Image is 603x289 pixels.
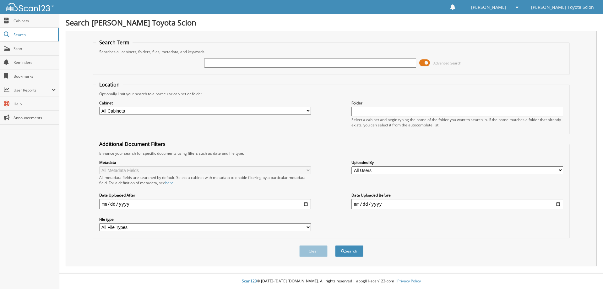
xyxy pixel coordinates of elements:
[299,245,328,257] button: Clear
[14,115,56,120] span: Announcements
[165,180,173,186] a: here
[14,60,56,65] span: Reminders
[96,39,133,46] legend: Search Term
[6,3,53,11] img: scan123-logo-white.svg
[242,278,257,284] span: Scan123
[96,151,567,156] div: Enhance your search for specific documents using filters such as date and file type.
[351,100,563,106] label: Folder
[99,160,311,165] label: Metadata
[397,278,421,284] a: Privacy Policy
[99,217,311,222] label: File type
[351,160,563,165] label: Uploaded By
[14,32,55,37] span: Search
[531,5,594,9] span: [PERSON_NAME] Toyota Scion
[335,245,363,257] button: Search
[14,18,56,24] span: Cabinets
[351,117,563,128] div: Select a cabinet and begin typing the name of the folder you want to search in. If the name match...
[433,61,461,65] span: Advanced Search
[99,199,311,209] input: start
[14,101,56,107] span: Help
[96,81,123,88] legend: Location
[59,274,603,289] div: © [DATE]-[DATE] [DOMAIN_NAME]. All rights reserved | appg01-scan123-com |
[99,175,311,186] div: All metadata fields are searched by default. Select a cabinet with metadata to enable filtering b...
[66,17,597,28] h1: Search [PERSON_NAME] Toyota Scion
[96,91,567,97] div: Optionally limit your search to a particular cabinet or folder
[96,141,169,147] legend: Additional Document Filters
[351,192,563,198] label: Date Uploaded Before
[14,87,52,93] span: User Reports
[14,46,56,51] span: Scan
[96,49,567,54] div: Searches all cabinets, folders, files, metadata, and keywords
[99,192,311,198] label: Date Uploaded After
[351,199,563,209] input: end
[14,74,56,79] span: Bookmarks
[471,5,506,9] span: [PERSON_NAME]
[99,100,311,106] label: Cabinet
